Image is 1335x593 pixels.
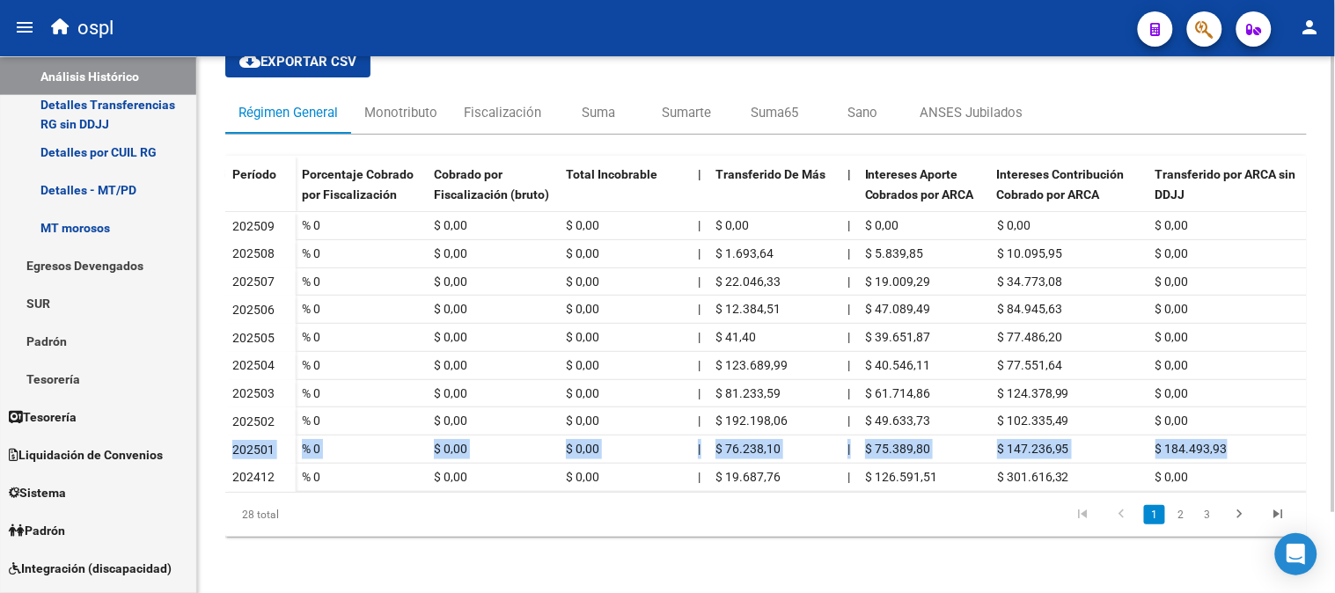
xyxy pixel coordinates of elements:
[434,386,467,400] span: $ 0,00
[1170,505,1192,524] a: 2
[865,167,974,201] span: Intereses Aporte Cobrados por ARCA
[434,302,467,316] span: $ 0,00
[434,167,549,201] span: Cobrado por Fiscalización (bruto)
[1155,442,1228,456] span: $ 184.493,93
[1155,386,1189,400] span: $ 0,00
[559,156,691,230] datatable-header-cell: Total Incobrable
[434,358,467,372] span: $ 0,00
[698,414,701,428] span: |
[847,414,850,428] span: |
[1155,275,1189,289] span: $ 0,00
[997,246,1062,260] span: $ 10.095,95
[997,470,1069,484] span: $ 301.616,32
[302,218,320,232] span: % 0
[715,275,781,289] span: $ 22.046,33
[225,46,370,77] button: Exportar CSV
[232,219,275,233] span: 202509
[232,246,275,260] span: 202508
[715,442,781,456] span: $ 76.238,10
[997,414,1069,428] span: $ 102.335,49
[232,303,275,317] span: 202506
[751,103,798,122] div: Suma65
[566,218,599,232] span: $ 0,00
[715,246,774,260] span: $ 1.693,64
[865,246,923,260] span: $ 5.839,85
[847,275,850,289] span: |
[302,470,320,484] span: % 0
[865,330,930,344] span: $ 39.651,87
[708,156,840,230] datatable-header-cell: Transferido De Más
[1197,505,1218,524] a: 3
[698,386,701,400] span: |
[858,156,990,230] datatable-header-cell: Intereses Aporte Cobrados por ARCA
[434,275,467,289] span: $ 0,00
[715,358,788,372] span: $ 123.689,99
[302,386,320,400] span: % 0
[1155,330,1189,344] span: $ 0,00
[997,358,1062,372] span: $ 77.551,64
[715,330,756,344] span: $ 41,40
[582,103,615,122] div: Suma
[920,103,1023,122] div: ANSES Jubilados
[364,103,437,122] div: Monotributo
[1144,505,1165,524] a: 1
[1141,500,1168,530] li: page 1
[1155,470,1189,484] span: $ 0,00
[698,167,701,181] span: |
[840,156,858,230] datatable-header-cell: |
[1155,218,1189,232] span: $ 0,00
[997,386,1069,400] span: $ 124.378,99
[715,386,781,400] span: $ 81.233,59
[434,246,467,260] span: $ 0,00
[302,442,320,456] span: % 0
[865,414,930,428] span: $ 49.633,73
[865,470,937,484] span: $ 126.591,51
[698,442,701,456] span: |
[847,442,850,456] span: |
[566,386,599,400] span: $ 0,00
[302,302,320,316] span: % 0
[434,218,467,232] span: $ 0,00
[9,483,66,502] span: Sistema
[1168,500,1194,530] li: page 2
[9,521,65,540] span: Padrón
[232,386,275,400] span: 202503
[1155,414,1189,428] span: $ 0,00
[302,330,320,344] span: % 0
[1155,302,1189,316] span: $ 0,00
[865,358,930,372] span: $ 40.546,11
[232,414,275,428] span: 202502
[715,302,781,316] span: $ 12.384,51
[847,103,877,122] div: Sano
[847,246,850,260] span: |
[434,442,467,456] span: $ 0,00
[1275,533,1317,575] div: Open Intercom Messenger
[997,442,1069,456] span: $ 147.236,95
[232,358,275,372] span: 202504
[14,17,35,38] mat-icon: menu
[698,275,701,289] span: |
[1262,505,1295,524] a: go to last page
[427,156,559,230] datatable-header-cell: Cobrado por Fiscalización (bruto)
[77,9,114,48] span: ospl
[1300,17,1321,38] mat-icon: person
[1067,505,1100,524] a: go to first page
[464,103,541,122] div: Fiscalización
[566,442,599,456] span: $ 0,00
[566,414,599,428] span: $ 0,00
[9,407,77,427] span: Tesorería
[847,302,850,316] span: |
[1105,505,1139,524] a: go to previous page
[847,167,851,181] span: |
[847,358,850,372] span: |
[865,218,899,232] span: $ 0,00
[698,218,701,232] span: |
[715,167,825,181] span: Transferido De Más
[698,246,701,260] span: |
[847,218,850,232] span: |
[238,103,338,122] div: Régimen General
[715,470,781,484] span: $ 19.687,76
[662,103,711,122] div: Sumarte
[566,167,657,181] span: Total Incobrable
[232,331,275,345] span: 202505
